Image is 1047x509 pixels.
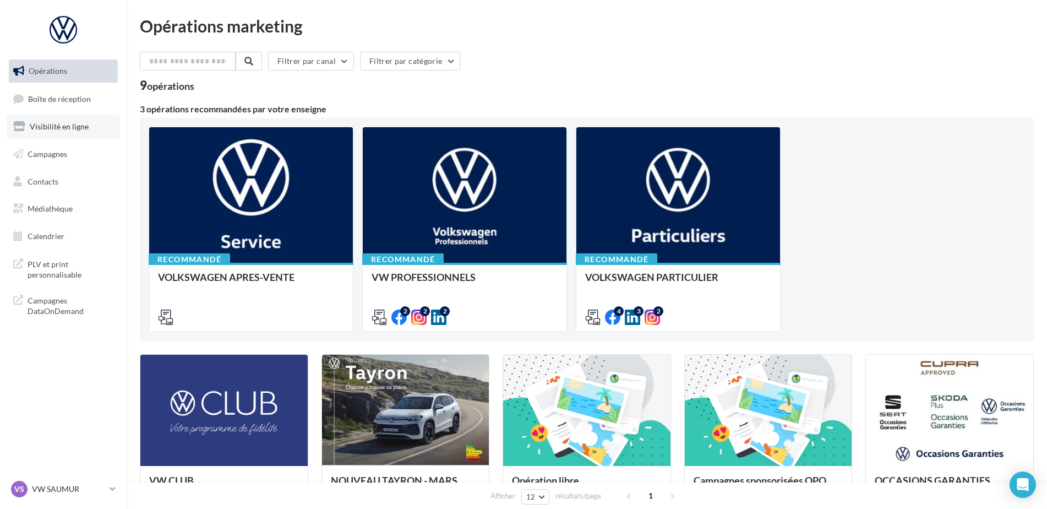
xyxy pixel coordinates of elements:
span: VOLKSWAGEN PARTICULIER [585,271,718,283]
span: Opération libre [512,474,579,486]
a: Opérations [7,59,120,83]
span: résultats/page [555,491,601,501]
div: 2 [400,306,410,316]
a: Calendrier [7,225,120,248]
span: Campagnes [28,149,67,159]
div: 2 [420,306,430,316]
div: 4 [614,306,624,316]
span: Campagnes DataOnDemand [28,293,113,317]
div: Recommandé [149,253,230,266]
div: 2 [653,306,663,316]
a: PLV et print personnalisable [7,252,120,285]
span: Boîte de réception [28,94,91,103]
a: Campagnes [7,143,120,166]
span: OCCASIONS GARANTIES [875,474,990,486]
span: VW CLUB [149,474,194,486]
button: Filtrer par catégorie [360,52,460,71]
span: Campagnes sponsorisées OPO [694,474,826,486]
div: Open Intercom Messenger [1010,472,1036,498]
div: Opérations marketing [140,18,1034,34]
span: 1 [642,487,659,505]
span: 12 [526,492,536,501]
span: Afficher [490,491,515,501]
div: opérations [147,81,194,91]
button: Filtrer par canal [268,52,354,71]
span: Contacts [28,176,58,186]
div: 3 [634,306,644,316]
a: Contacts [7,170,120,193]
span: Opérations [29,66,67,75]
span: Visibilité en ligne [30,122,89,131]
a: VS VW SAUMUR [9,479,118,500]
div: Recommandé [362,253,444,266]
span: VOLKSWAGEN APRES-VENTE [158,271,295,283]
button: 12 [521,489,549,505]
div: 2 [440,306,450,316]
a: Campagnes DataOnDemand [7,289,120,321]
span: VW PROFESSIONNELS [372,271,476,283]
span: Calendrier [28,231,64,241]
p: VW SAUMUR [32,484,105,495]
div: 9 [140,79,194,91]
a: Boîte de réception [7,87,120,111]
div: 3 opérations recommandées par votre enseigne [140,105,1034,113]
a: Visibilité en ligne [7,115,120,138]
span: Médiathèque [28,204,73,213]
div: Recommandé [576,253,657,266]
a: Médiathèque [7,197,120,220]
span: VS [14,484,24,495]
span: PLV et print personnalisable [28,257,113,280]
